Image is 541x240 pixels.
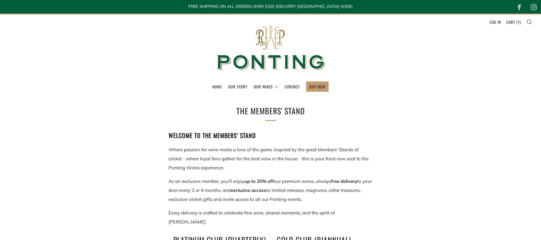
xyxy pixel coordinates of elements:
strong: Welcome to The Members’ Stand [169,131,256,140]
a: Log in [490,17,501,27]
a: Our Story [228,82,248,91]
a: Our Wines [254,82,278,91]
span: 1 [518,19,520,25]
a: Home [212,82,222,91]
a: Contact [285,82,300,91]
a: Cart (1) [506,17,521,27]
p: As an exclusive member, you’ll enjoy our premium wines, always to your door every 3 or 6 months, ... [169,177,373,204]
strong: up to 20% off [245,178,274,184]
p: Every delivery is crafted to celebrate fine wine, shared moments, and the spirit of [PERSON_NAME]. [169,208,373,226]
a: BUY NOW [309,82,325,91]
strong: exclusive access [231,187,266,193]
img: Ponting Wines [211,14,331,82]
p: Where passion for wine meets a love of the game. Inspired by the great Members’ Stands of cricket... [169,145,373,172]
h1: The Members' Stand [172,105,370,117]
strong: free delivery [331,178,357,184]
